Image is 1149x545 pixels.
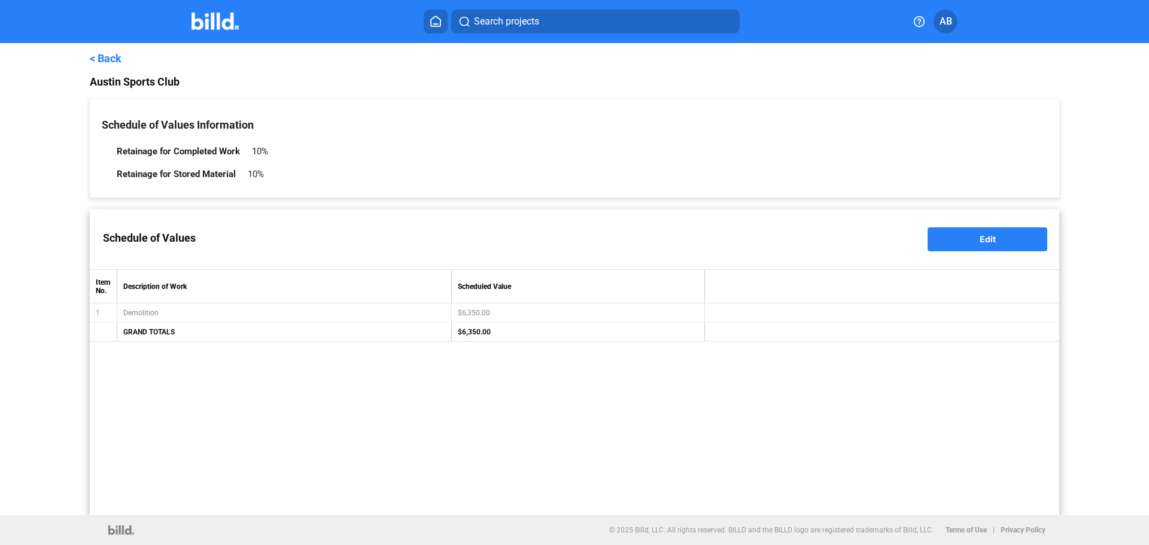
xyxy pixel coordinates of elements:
[934,10,957,34] button: AB
[191,13,239,30] img: Billd Company Logo
[940,14,952,29] span: AB
[90,270,117,303] th: Item No.
[452,322,705,342] td: $6,350.00
[1001,526,1045,534] b: Privacy Policy
[90,220,209,256] label: Schedule of Values
[474,14,539,29] span: Search projects
[980,234,996,244] span: Edit
[451,10,740,34] button: Search projects
[452,270,705,303] th: Scheduled Value
[102,118,254,131] span: Schedule of Values Information
[993,526,995,534] p: |
[90,52,121,65] a: < Back
[252,146,268,157] div: 10%
[609,526,934,534] p: © 2025 Billd, LLC. All rights reserved. BILLD and the BILLD logo are registered trademarks of Bil...
[946,526,987,534] b: Terms of Use
[928,227,1047,251] button: Edit
[117,270,451,303] th: Description of Work
[117,146,240,157] div: Retainage for Completed Work
[90,74,1059,90] div: Austin Sports Club
[117,322,451,342] td: GRAND TOTALS
[108,525,134,535] img: logo
[117,169,236,179] div: Retainage for Stored Material
[248,169,264,179] div: 10%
